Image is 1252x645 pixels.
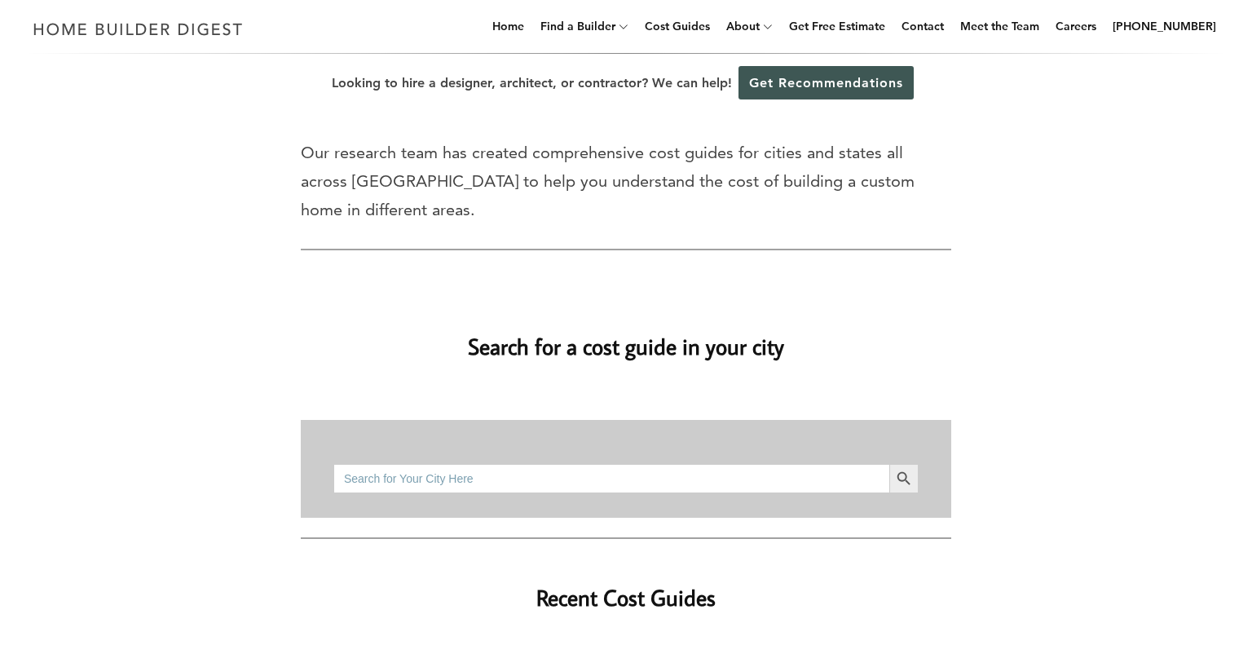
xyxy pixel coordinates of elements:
[26,13,250,45] img: Home Builder Digest
[895,470,913,488] svg: Search
[301,559,951,615] h2: Recent Cost Guides
[161,307,1091,363] h2: Search for a cost guide in your city
[738,66,914,99] a: Get Recommendations
[333,464,889,493] input: Search for Your City Here
[301,139,951,224] p: Our research team has created comprehensive cost guides for cities and states all across [GEOGRAP...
